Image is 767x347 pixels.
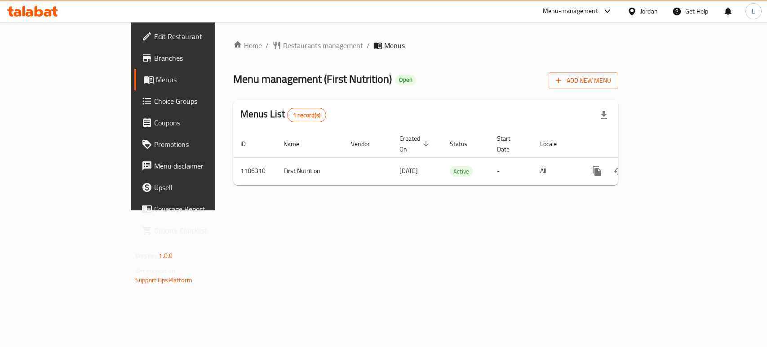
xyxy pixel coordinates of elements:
td: First Nutrition [276,157,344,185]
span: 1 record(s) [288,111,326,120]
h2: Menus List [240,107,326,122]
span: Menus [156,74,252,85]
nav: breadcrumb [233,40,618,51]
span: ID [240,138,257,149]
a: Upsell [134,177,259,198]
div: Open [395,75,416,85]
a: Branches [134,47,259,69]
button: more [586,160,608,182]
span: Grocery Checklist [154,225,252,236]
button: Change Status [608,160,630,182]
span: Promotions [154,139,252,150]
span: Edit Restaurant [154,31,252,42]
table: enhanced table [233,130,680,185]
span: Menus [384,40,405,51]
span: Menu management ( First Nutrition ) [233,69,392,89]
span: Start Date [497,133,522,155]
a: Coupons [134,112,259,133]
div: Export file [593,104,615,126]
button: Add New Menu [549,72,618,89]
span: Status [450,138,479,149]
a: Edit Restaurant [134,26,259,47]
span: 1.0.0 [159,250,173,262]
span: Active [450,166,473,177]
a: Support.OpsPlatform [135,274,192,286]
a: Menus [134,69,259,90]
span: Open [395,76,416,84]
span: Restaurants management [283,40,363,51]
div: Menu-management [543,6,598,17]
a: Coverage Report [134,198,259,220]
li: / [266,40,269,51]
span: Name [284,138,311,149]
span: Add New Menu [556,75,611,86]
span: Version: [135,250,157,262]
td: All [533,157,579,185]
span: Created On [399,133,432,155]
span: [DATE] [399,165,418,177]
span: Choice Groups [154,96,252,107]
a: Restaurants management [272,40,363,51]
span: Vendor [351,138,381,149]
span: L [752,6,755,16]
a: Grocery Checklist [134,220,259,241]
a: Choice Groups [134,90,259,112]
div: Jordan [640,6,658,16]
span: Menu disclaimer [154,160,252,171]
span: Coupons [154,117,252,128]
span: Coverage Report [154,204,252,214]
span: Upsell [154,182,252,193]
span: Locale [540,138,568,149]
th: Actions [579,130,680,158]
div: Total records count [287,108,326,122]
li: / [367,40,370,51]
td: - [490,157,533,185]
span: Get support on: [135,265,177,277]
span: Branches [154,53,252,63]
a: Menu disclaimer [134,155,259,177]
a: Promotions [134,133,259,155]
